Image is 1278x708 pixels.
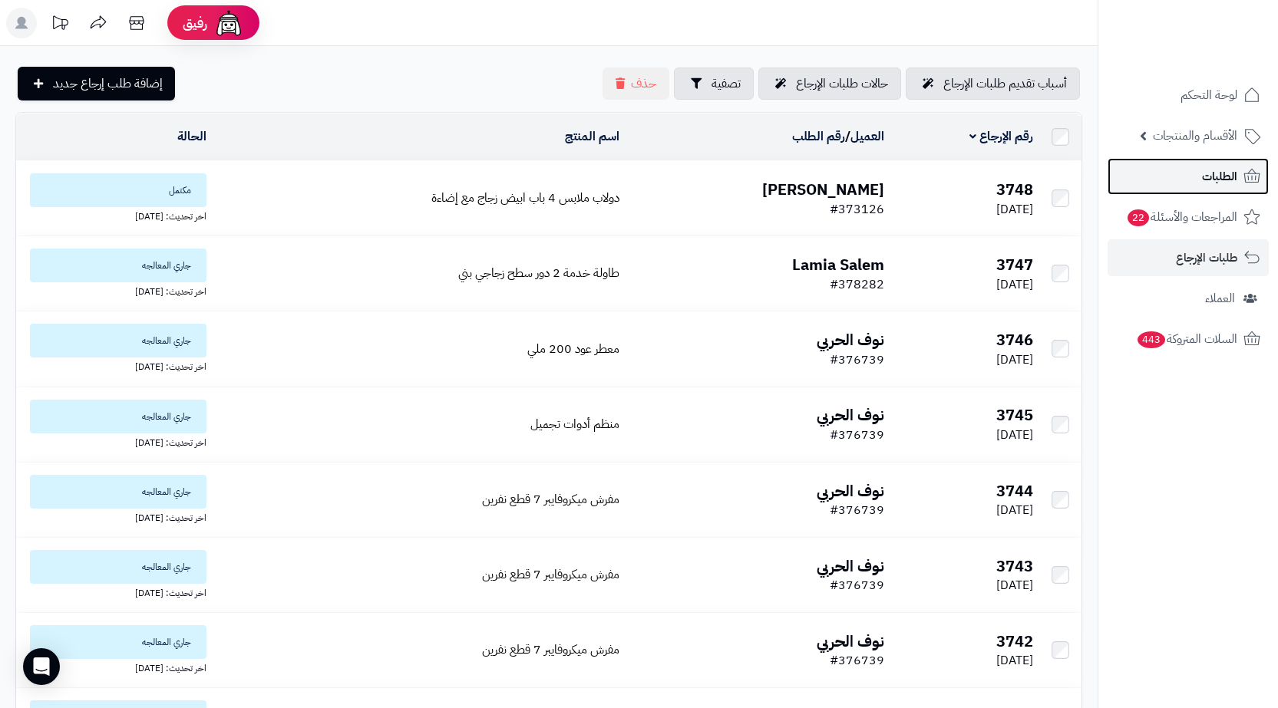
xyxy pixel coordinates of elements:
b: 3748 [996,178,1033,201]
span: جاري المعالجه [30,475,206,509]
a: تحديثات المنصة [41,8,79,42]
div: اخر تحديث: [DATE] [22,357,206,374]
b: 3744 [996,479,1033,502]
span: [DATE] [996,351,1033,369]
div: اخر تحديث: [DATE] [22,584,206,600]
span: الأقسام والمنتجات [1153,125,1237,147]
span: جاري المعالجه [30,324,206,357]
img: logo-2.png [1174,43,1263,75]
a: مفرش ميكروفايبر 7 قطع نفرين [482,565,619,584]
span: [DATE] [996,651,1033,670]
span: #376739 [830,501,884,519]
a: المراجعات والأسئلة22 [1108,199,1269,235]
span: حذف [631,74,656,93]
span: 443 [1138,331,1165,348]
a: معطر عود 200 ملي [527,340,619,358]
a: طلبات الإرجاع [1108,239,1269,276]
b: [PERSON_NAME] [762,178,884,201]
a: حالات طلبات الإرجاع [758,68,901,100]
div: اخر تحديث: [DATE] [22,433,206,449]
span: جاري المعالجه [30,625,206,659]
span: تصفية [712,74,741,93]
span: #378282 [830,275,884,294]
b: 3743 [996,555,1033,578]
span: 22 [1128,209,1149,226]
div: اخر تحديث: [DATE] [22,509,206,525]
a: الحالة [177,127,206,146]
a: رقم الإرجاع [969,127,1033,146]
b: 3745 [996,403,1033,426]
span: #376739 [830,576,884,594]
b: نوف الحربي [817,403,884,426]
span: #376739 [830,426,884,444]
b: 3742 [996,630,1033,653]
a: رقم الطلب [792,127,845,146]
b: نوف الحربي [817,555,884,578]
b: 3747 [996,253,1033,276]
a: منظم أدوات تجميل [530,415,619,433]
td: / [626,114,890,160]
b: نوف الحربي [817,479,884,502]
a: الطلبات [1108,158,1269,195]
span: الطلبات [1202,166,1237,187]
span: [DATE] [996,426,1033,444]
b: نوف الحربي [817,630,884,653]
span: مكتمل [30,173,206,207]
div: اخر تحديث: [DATE] [22,659,206,675]
span: المراجعات والأسئلة [1126,206,1237,228]
span: العملاء [1205,288,1235,309]
div: اخر تحديث: [DATE] [22,282,206,298]
a: إضافة طلب إرجاع جديد [18,67,175,100]
span: [DATE] [996,200,1033,219]
span: أسباب تقديم طلبات الإرجاع [943,74,1067,93]
span: حالات طلبات الإرجاع [796,74,888,93]
span: السلات المتروكة [1136,328,1237,350]
a: دولاب ملابس 4 باب ابيض زجاج مع إضاءة [431,189,619,207]
span: لوحة التحكم [1181,84,1237,106]
b: نوف الحربي [817,328,884,351]
span: رفيق [183,14,207,32]
a: العميل [850,127,884,146]
span: [DATE] [996,576,1033,594]
span: إضافة طلب إرجاع جديد [53,74,163,93]
a: اسم المنتج [565,127,619,146]
a: طاولة خدمة 2 دور سطح زجاجي بني [458,264,619,282]
div: اخر تحديث: [DATE] [22,207,206,223]
button: حذف [603,68,669,100]
button: تصفية [674,68,754,100]
a: مفرش ميكروفايبر 7 قطع نفرين [482,490,619,509]
span: [DATE] [996,501,1033,519]
img: ai-face.png [213,8,244,38]
span: [DATE] [996,275,1033,294]
a: أسباب تقديم طلبات الإرجاع [906,68,1080,100]
span: جاري المعالجه [30,249,206,282]
span: #376739 [830,651,884,670]
b: Lamia Salem [792,253,884,276]
a: لوحة التحكم [1108,77,1269,114]
a: العملاء [1108,280,1269,317]
span: طلبات الإرجاع [1176,247,1237,268]
a: السلات المتروكة443 [1108,321,1269,357]
div: Open Intercom Messenger [23,648,60,685]
a: مفرش ميكروفايبر 7 قطع نفرين [482,640,619,659]
b: 3746 [996,328,1033,351]
span: #373126 [830,200,884,219]
span: جاري المعالجه [30,400,206,433]
span: جاري المعالجه [30,550,206,584]
span: #376739 [830,351,884,369]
